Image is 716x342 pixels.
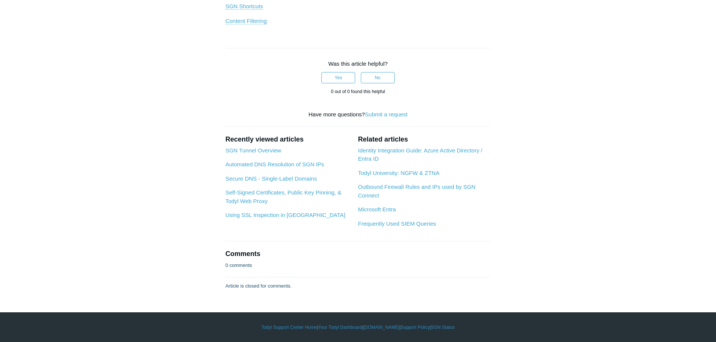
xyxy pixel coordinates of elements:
[363,324,400,331] a: [DOMAIN_NAME]
[226,110,491,119] div: Have more questions?
[361,72,395,83] button: This article was not helpful
[365,111,407,118] a: Submit a request
[226,212,345,218] a: Using SSL Inspection in [GEOGRAPHIC_DATA]
[358,170,439,176] a: Todyl University: NGFW & ZTNA
[226,161,324,167] a: Automated DNS Resolution of SGN IPs
[226,189,342,204] a: Self-Signed Certificates, Public Key Pinning, & Todyl Web Proxy
[331,89,385,94] span: 0 out of 0 found this helpful
[318,324,362,331] a: Your Todyl Dashboard
[226,134,351,145] h2: Recently viewed articles
[226,249,491,259] h2: Comments
[226,282,292,290] p: Article is closed for comments.
[140,324,576,331] div: | | | |
[261,324,317,331] a: Todyl Support Center Home
[226,262,252,269] p: 0 comments
[226,18,267,24] a: Content Filtering
[358,184,475,199] a: Outbound Firewall Rules and IPs used by SGN Connect
[321,72,355,83] button: This article was helpful
[401,324,430,331] a: Support Policy
[358,147,482,162] a: Identity Integration Guide: Azure Active Directory / Entra ID
[358,206,396,212] a: Microsoft Entra
[328,60,388,67] span: Was this article helpful?
[226,3,263,10] a: SGN Shortcuts
[226,147,281,154] a: SGN Tunnel Overview
[358,220,436,227] a: Frequently Used SIEM Queries
[358,134,490,145] h2: Related articles
[431,324,455,331] a: SGN Status
[226,175,317,182] a: Secure DNS - Single-Label Domains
